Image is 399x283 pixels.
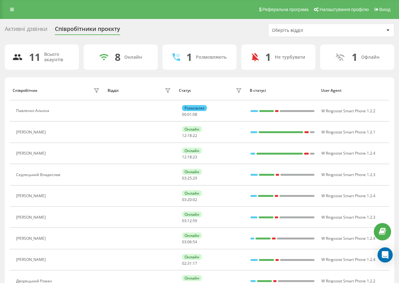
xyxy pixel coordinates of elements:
div: [PERSON_NAME] [16,257,47,262]
div: Оберіть відділ [272,28,347,33]
span: 00 [182,112,186,117]
span: 03 [182,197,186,202]
div: 1 [352,51,357,63]
div: : : [182,198,197,202]
div: Розмовляють [196,55,226,60]
div: : : [182,155,197,159]
div: [PERSON_NAME] [16,151,47,156]
span: 06 [187,239,192,245]
span: Реферальна програма [262,7,309,12]
div: Онлайн [124,55,142,60]
div: Онлайн [182,233,202,239]
span: W Ringostat Smart Phone 1.2.4 [321,236,375,241]
span: 25 [187,175,192,181]
div: 1 [265,51,271,63]
span: 03 [182,239,186,245]
div: Open Intercom Messenger [378,247,393,262]
div: Активні дзвінки [5,26,47,35]
span: 17 [193,261,197,266]
div: : : [182,240,197,244]
div: 1 [186,51,192,63]
div: : : [182,133,197,138]
span: 54 [193,239,197,245]
span: 22 [193,133,197,138]
div: Онлайн [182,275,202,281]
span: W Ringostat Smart Phone 1.2.4 [321,150,375,156]
div: User Agent [321,88,386,93]
span: 02 [193,197,197,202]
span: 02 [182,261,186,266]
span: W Ringostat Smart Phone 1.2.1 [321,129,375,135]
span: 12 [182,154,186,160]
div: Всього акаунтів [44,52,71,62]
span: 18 [187,154,192,160]
span: 12 [187,218,192,223]
span: W Ringostat Smart Phone 1.2.3 [321,172,375,177]
div: [PERSON_NAME] [16,236,47,241]
span: 12 [182,133,186,138]
div: [PERSON_NAME] [16,194,47,198]
div: Онлайн [182,190,202,196]
div: : : [182,261,197,266]
div: : : [182,112,197,117]
div: Співробітники проєкту [55,26,120,35]
div: Онлайн [182,211,202,217]
div: [PERSON_NAME] [16,130,47,134]
span: W Ringostat Smart Phone 1.2.3 [321,215,375,220]
span: W Ringostat Smart Phone 1.2.2 [321,108,375,114]
span: 03 [182,218,186,223]
span: 20 [187,197,192,202]
div: В статусі [250,88,315,93]
div: Седлецький Владислав [16,173,62,177]
span: 29 [193,175,197,181]
div: Не турбувати [275,55,305,60]
span: 31 [187,261,192,266]
div: Статус [179,88,191,93]
span: W Ringostat Smart Phone 1.2.4 [321,193,375,198]
span: 23 [193,154,197,160]
div: Онлайн [182,126,202,132]
div: : : [182,219,197,223]
span: 18 [187,133,192,138]
span: Налаштування профілю [320,7,369,12]
span: 01 [187,112,192,117]
div: Онлайн [182,148,202,154]
div: Онлайн [182,254,202,260]
span: Вихід [379,7,390,12]
span: 03 [182,175,186,181]
div: Офлайн [361,55,379,60]
div: 8 [115,51,120,63]
div: Співробітник [13,88,38,93]
span: 59 [193,218,197,223]
div: 11 [29,51,40,63]
span: W Ringostat Smart Phone 1.2.4 [321,257,375,262]
div: Розмовляє [182,105,207,111]
div: Онлайн [182,169,202,175]
div: Павленко Альона [16,109,51,113]
div: : : [182,176,197,180]
div: [PERSON_NAME] [16,215,47,220]
div: Відділ [108,88,119,93]
span: 08 [193,112,197,117]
